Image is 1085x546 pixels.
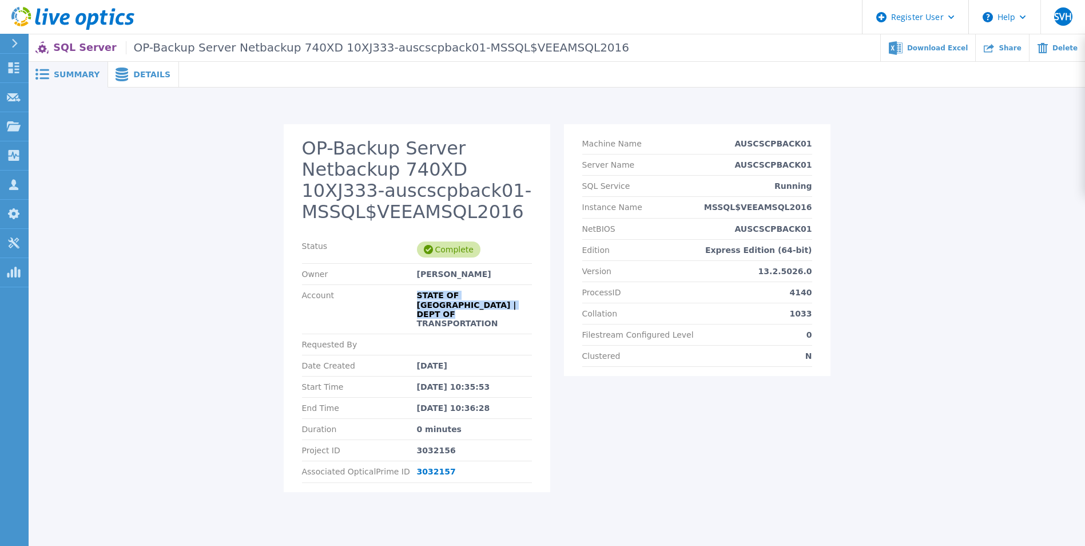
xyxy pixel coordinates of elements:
p: Version [582,267,611,276]
a: 3032157 [417,467,456,476]
span: Delete [1052,45,1078,52]
p: Owner [302,270,417,279]
span: OP-Backup Server Netbackup 740XD 10XJ333-auscscpback01-MSSQL$VEEAMSQL2016 [126,41,629,54]
p: NetBIOS [582,224,615,234]
div: Complete [417,242,480,258]
p: Project ID [302,446,417,455]
p: AUSCSCPBACK01 [734,160,812,169]
div: [DATE] 10:35:53 [417,382,532,391]
p: Start Time [302,382,417,391]
span: Summary [54,70,100,78]
p: Filestream Configured Level [582,330,694,339]
div: 3032156 [417,446,532,455]
div: [PERSON_NAME] [417,270,532,279]
p: AUSCSCPBACK01 [734,139,812,148]
p: Machine Name [582,139,642,148]
p: Date Created [302,361,417,370]
p: Status [302,242,417,258]
p: Running [774,181,812,191]
p: MSSQL$VEEAMSQL2016 [704,203,812,212]
p: 4140 [790,288,812,297]
div: STATE OF [GEOGRAPHIC_DATA] | DEPT OF TRANSPORTATION [417,291,532,327]
p: Server Name [582,160,635,169]
p: Associated OpticalPrime ID [302,467,417,476]
span: SVH [1054,12,1072,21]
p: End Time [302,403,417,413]
p: Instance Name [582,203,642,212]
p: 1033 [790,309,812,318]
p: Collation [582,309,618,318]
p: Express Edition (64-bit) [705,246,812,255]
span: Share [999,45,1021,52]
span: Download Excel [907,45,968,52]
p: Clustered [582,351,621,361]
p: ProcessID [582,288,621,297]
p: N [805,351,812,361]
span: Details [133,70,170,78]
div: 0 minutes [417,425,532,434]
p: 0 [806,330,812,339]
p: Duration [302,425,417,434]
p: AUSCSCPBACK01 [734,224,812,234]
p: Edition [582,246,610,255]
h2: OP-Backup Server Netbackup 740XD 10XJ333-auscscpback01-MSSQL$VEEAMSQL2016 [302,138,532,222]
div: [DATE] 10:36:28 [417,403,532,413]
div: [DATE] [417,361,532,370]
p: SQL Server [53,41,629,54]
p: Account [302,291,417,327]
p: Requested By [302,340,417,349]
p: SQL Service [582,181,630,191]
p: 13.2.5026.0 [758,267,812,276]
